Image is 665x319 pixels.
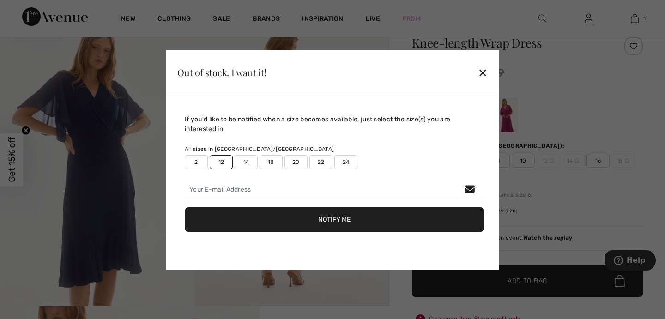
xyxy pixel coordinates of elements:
[284,155,308,169] label: 20
[185,155,208,169] label: 2
[334,155,357,169] label: 24
[309,155,332,169] label: 22
[185,145,484,153] div: All sizes in [GEOGRAPHIC_DATA]/[GEOGRAPHIC_DATA]
[185,180,484,199] input: Your E-mail Address
[21,6,40,15] span: Help
[185,207,484,232] button: Notify Me
[177,68,266,77] div: Out of stock. I want it!
[478,63,488,82] div: ✕
[260,155,283,169] label: 18
[185,114,484,134] div: If you'd like to be notified when a size becomes available, just select the size(s) you are inter...
[235,155,258,169] label: 14
[210,155,233,169] label: 12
